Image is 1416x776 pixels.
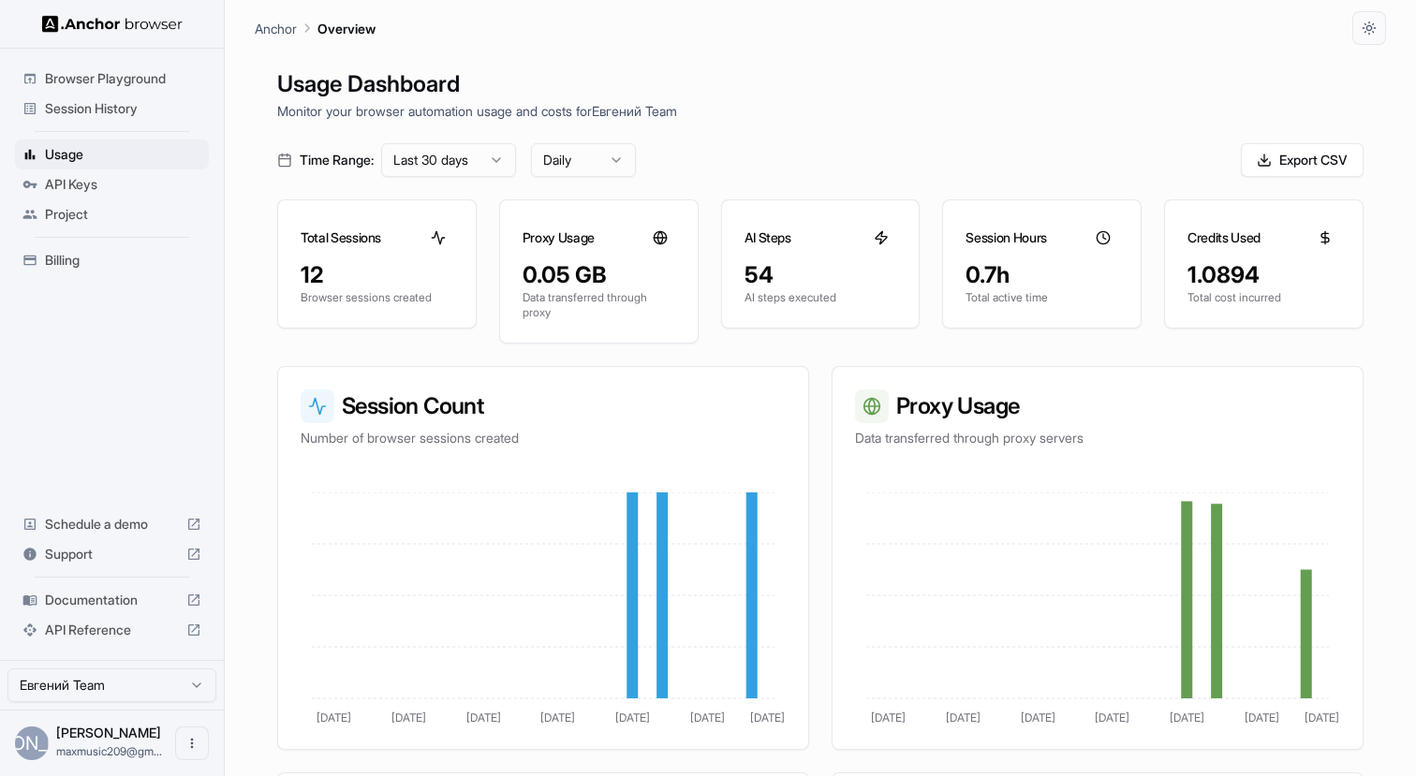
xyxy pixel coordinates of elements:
[42,15,183,33] img: Anchor Logo
[15,539,209,569] div: Support
[45,621,179,639] span: API Reference
[745,260,897,290] div: 54
[301,389,786,423] h3: Session Count
[317,19,376,38] p: Overview
[615,710,650,725] tspan: [DATE]
[750,710,785,725] tspan: [DATE]
[15,94,209,124] div: Session History
[301,260,453,290] div: 12
[45,205,201,224] span: Project
[690,710,725,725] tspan: [DATE]
[45,515,179,534] span: Schedule a demo
[540,710,575,725] tspan: [DATE]
[946,710,981,725] tspan: [DATE]
[255,18,376,38] nav: breadcrumb
[871,710,906,725] tspan: [DATE]
[1170,710,1204,725] tspan: [DATE]
[15,726,49,760] div: [PERSON_NAME]
[45,591,179,609] span: Documentation
[966,290,1118,305] p: Total active time
[15,615,209,645] div: API Reference
[15,245,209,275] div: Billing
[523,290,675,320] p: Data transferred through proxy
[15,169,209,199] div: API Keys
[1187,228,1261,247] h3: Credits Used
[56,725,161,740] span: Евгений
[300,151,374,169] span: Time Range:
[317,710,351,725] tspan: [DATE]
[1021,710,1055,725] tspan: [DATE]
[1187,260,1340,290] div: 1.0894
[45,175,201,194] span: API Keys
[15,139,209,169] div: Usage
[45,145,201,164] span: Usage
[966,228,1046,247] h3: Session Hours
[301,429,786,447] p: Number of browser sessions created
[855,429,1340,447] p: Data transferred through proxy servers
[391,710,426,725] tspan: [DATE]
[45,545,179,564] span: Support
[301,290,453,305] p: Browser sessions created
[277,67,1364,101] h1: Usage Dashboard
[15,64,209,94] div: Browser Playground
[1187,290,1340,305] p: Total cost incurred
[1305,710,1339,725] tspan: [DATE]
[523,228,595,247] h3: Proxy Usage
[255,19,297,38] p: Anchor
[15,585,209,615] div: Documentation
[45,251,201,270] span: Billing
[56,744,162,758] span: maxmusic209@gmail.com
[745,228,791,247] h3: AI Steps
[1245,710,1279,725] tspan: [DATE]
[966,260,1118,290] div: 0.7h
[301,228,381,247] h3: Total Sessions
[745,290,897,305] p: AI steps executed
[277,101,1364,121] p: Monitor your browser automation usage and costs for Евгений Team
[855,389,1340,423] h3: Proxy Usage
[1095,710,1129,725] tspan: [DATE]
[15,199,209,229] div: Project
[175,726,209,760] button: Open menu
[1241,143,1364,177] button: Export CSV
[45,69,201,88] span: Browser Playground
[466,710,501,725] tspan: [DATE]
[15,509,209,539] div: Schedule a demo
[523,260,675,290] div: 0.05 GB
[45,99,201,118] span: Session History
